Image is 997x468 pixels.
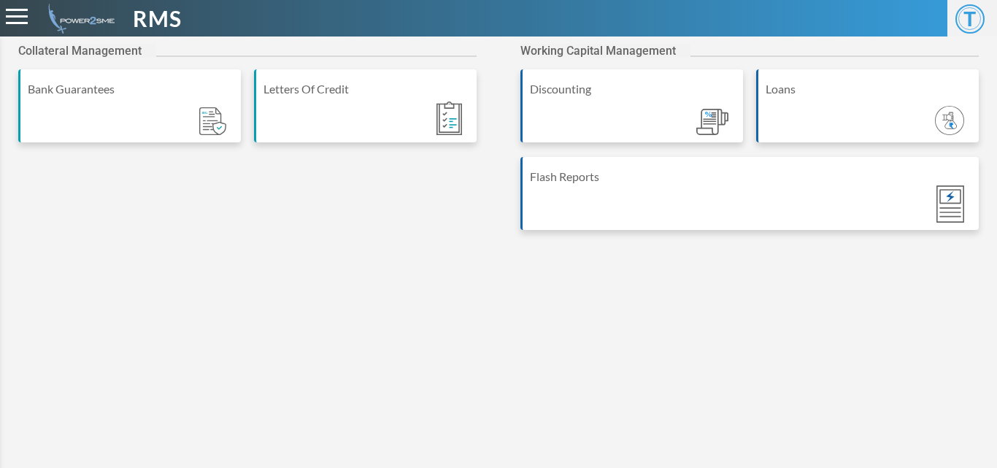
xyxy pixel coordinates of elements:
span: RMS [133,2,182,35]
div: Discounting [530,80,736,98]
div: Flash Reports [530,168,971,185]
h2: Working Capital Management [520,44,690,58]
img: Module_ic [936,185,964,223]
div: Loans [766,80,971,98]
a: Discounting Module_ic [520,69,743,157]
a: Flash Reports Module_ic [520,157,979,245]
img: Module_ic [436,101,462,135]
a: Bank Guarantees Module_ic [18,69,241,157]
h2: Collateral Management [18,44,156,58]
div: Bank Guarantees [28,80,234,98]
img: Module_ic [199,107,226,136]
a: Loans Module_ic [756,69,979,157]
img: admin [42,4,115,34]
a: Letters Of Credit Module_ic [254,69,477,157]
div: Letters Of Credit [263,80,469,98]
span: T [955,4,985,34]
img: Module_ic [935,106,964,135]
img: Module_ic [696,109,728,136]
